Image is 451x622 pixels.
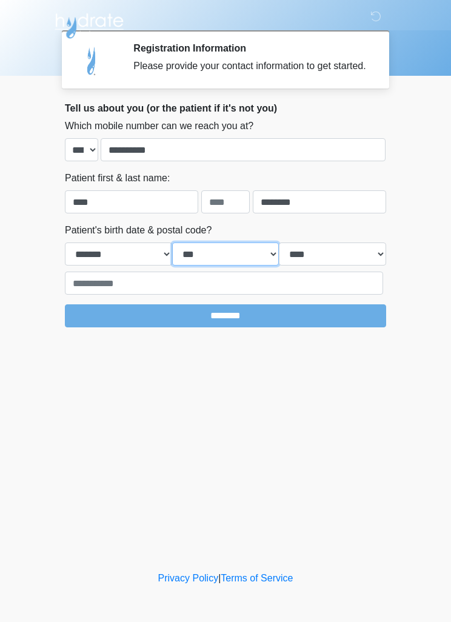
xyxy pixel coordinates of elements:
[74,42,110,79] img: Agent Avatar
[65,119,253,133] label: Which mobile number can we reach you at?
[221,573,293,583] a: Terms of Service
[65,102,386,114] h2: Tell us about you (or the patient if it's not you)
[218,573,221,583] a: |
[65,171,170,186] label: Patient first & last name:
[158,573,219,583] a: Privacy Policy
[133,59,368,73] div: Please provide your contact information to get started.
[53,9,125,39] img: Hydrate IV Bar - Scottsdale Logo
[65,223,212,238] label: Patient's birth date & postal code?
